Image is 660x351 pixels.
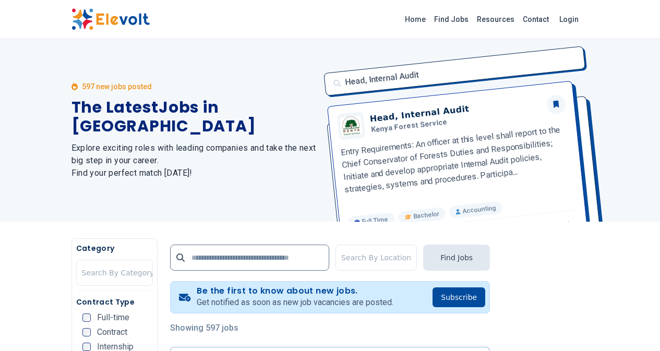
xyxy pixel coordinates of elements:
p: 597 new jobs posted [82,81,152,92]
input: Full-time [82,313,91,322]
span: Contract [97,328,127,336]
h5: Contract Type [76,297,153,307]
h1: The Latest Jobs in [GEOGRAPHIC_DATA] [71,98,318,136]
button: Subscribe [433,287,485,307]
a: Resources [473,11,519,28]
a: Contact [519,11,553,28]
p: Get notified as soon as new job vacancies are posted. [197,296,393,309]
span: Internship [97,343,134,351]
button: Find Jobs [423,245,490,271]
span: Full-time [97,313,129,322]
h2: Explore exciting roles with leading companies and take the next big step in your career. Find you... [71,142,318,179]
h4: Be the first to know about new jobs. [197,286,393,296]
p: Showing 597 jobs [170,322,490,334]
a: Login [553,9,585,30]
input: Contract [82,328,91,336]
img: Elevolt [71,8,150,30]
input: Internship [82,343,91,351]
h5: Category [76,243,153,253]
a: Find Jobs [430,11,473,28]
a: Home [401,11,430,28]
